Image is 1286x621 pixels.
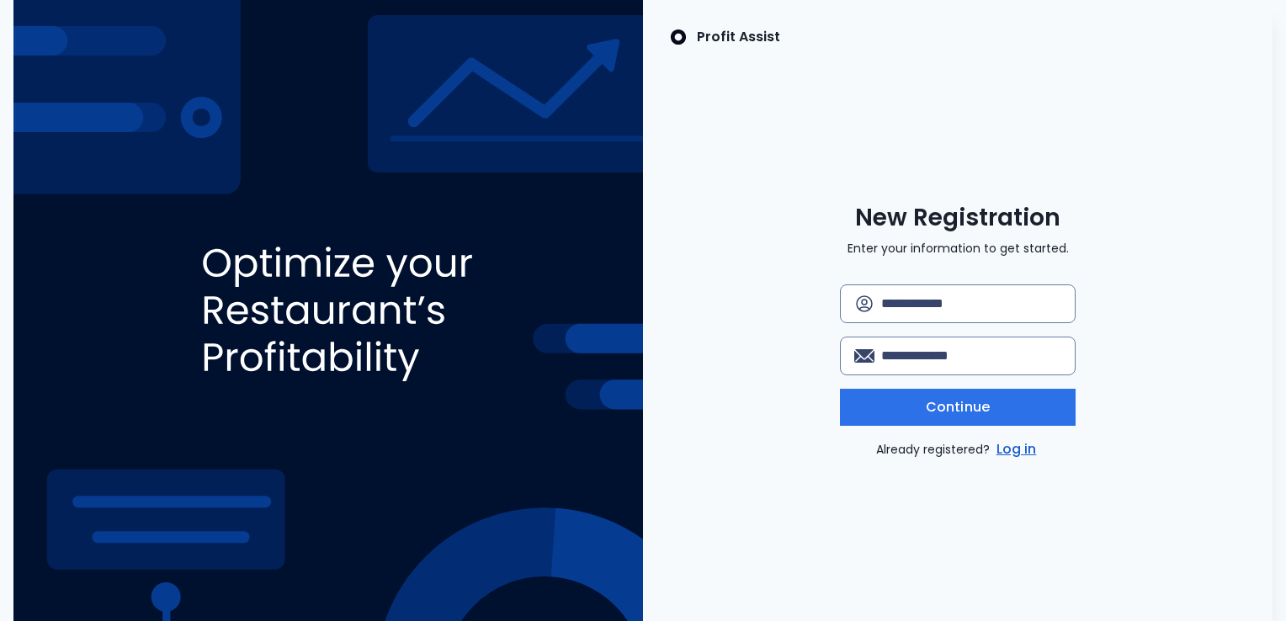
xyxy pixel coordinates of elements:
[848,240,1069,257] p: Enter your information to get started.
[697,27,780,47] p: Profit Assist
[926,397,990,417] span: Continue
[876,439,1040,459] p: Already registered?
[840,389,1076,426] button: Continue
[670,27,687,47] img: SpotOn Logo
[993,439,1040,459] a: Log in
[855,203,1060,233] span: New Registration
